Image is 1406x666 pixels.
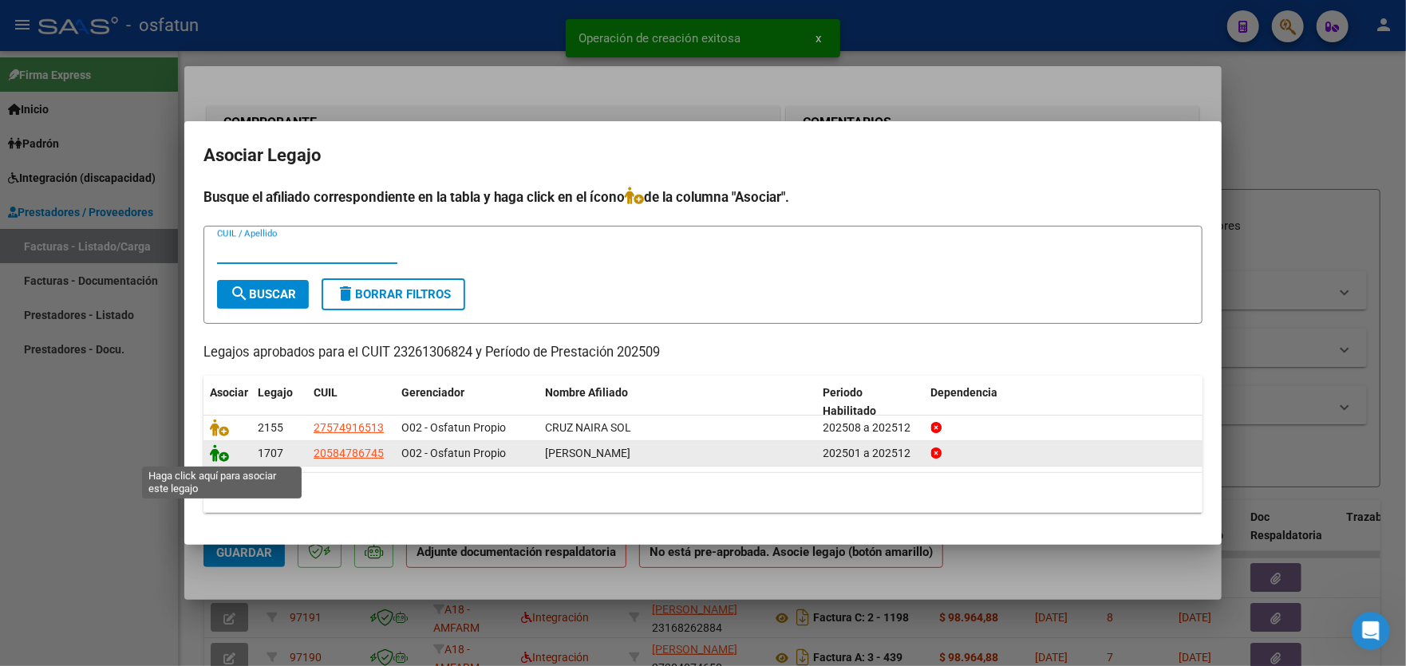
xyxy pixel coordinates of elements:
[545,386,628,399] span: Nombre Afiliado
[823,444,918,463] div: 202501 a 202512
[210,386,248,399] span: Asociar
[925,376,1203,428] datatable-header-cell: Dependencia
[817,376,925,428] datatable-header-cell: Periodo Habilitado
[545,421,631,434] span: CRUZ NAIRA SOL
[203,140,1203,171] h2: Asociar Legajo
[203,376,251,428] datatable-header-cell: Asociar
[401,386,464,399] span: Gerenciador
[1352,612,1390,650] iframe: Intercom live chat
[230,287,296,301] span: Buscar
[314,386,338,399] span: CUIL
[203,187,1203,207] h4: Busque el afiliado correspondiente en la tabla y haga click en el ícono de la columna "Asociar".
[258,447,283,459] span: 1707
[401,447,506,459] span: O02 - Osfatun Propio
[823,386,877,417] span: Periodo Habilitado
[336,284,355,303] mat-icon: delete
[322,278,465,310] button: Borrar Filtros
[258,386,293,399] span: Legajo
[217,280,309,309] button: Buscar
[395,376,539,428] datatable-header-cell: Gerenciador
[251,376,307,428] datatable-header-cell: Legajo
[539,376,817,428] datatable-header-cell: Nombre Afiliado
[314,421,384,434] span: 27574916513
[401,421,506,434] span: O02 - Osfatun Propio
[931,386,998,399] span: Dependencia
[307,376,395,428] datatable-header-cell: CUIL
[314,447,384,459] span: 20584786745
[258,421,283,434] span: 2155
[336,287,451,301] span: Borrar Filtros
[203,343,1203,363] p: Legajos aprobados para el CUIT 23261306824 y Período de Prestación 202509
[545,447,630,459] span: CRUZ SAMUEL BERNARDO
[203,473,1203,513] div: 2 registros
[823,419,918,437] div: 202508 a 202512
[230,284,249,303] mat-icon: search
